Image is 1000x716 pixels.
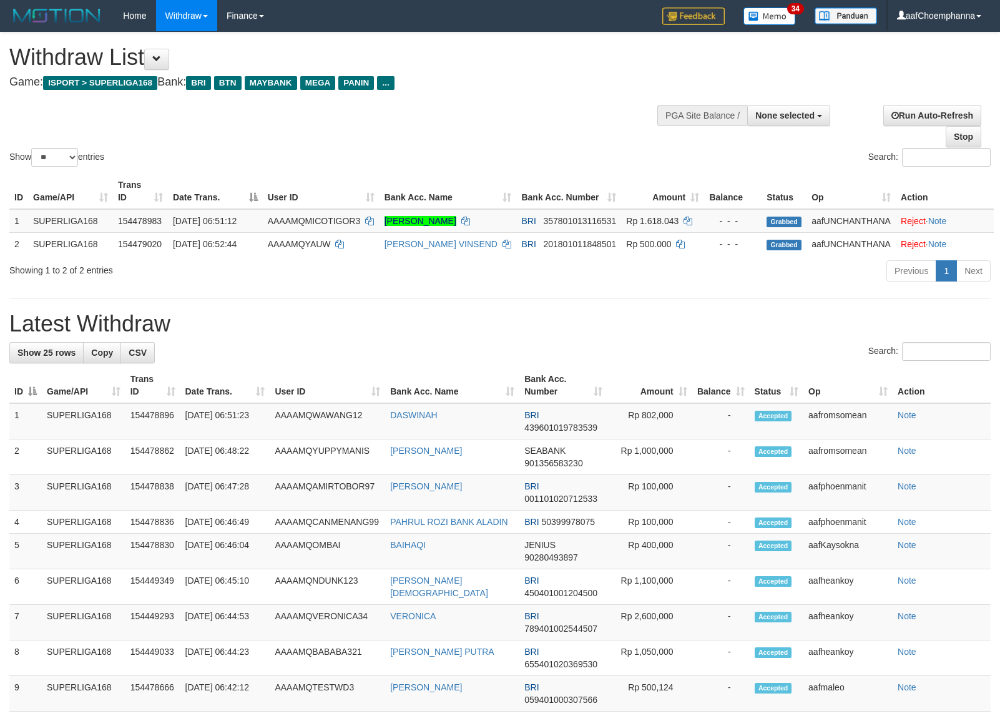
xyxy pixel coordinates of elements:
[524,458,582,468] span: Copy 901356583230 to clipboard
[9,45,654,70] h1: Withdraw List
[9,676,42,712] td: 9
[743,7,796,25] img: Button%20Memo.svg
[9,439,42,475] td: 2
[692,640,750,676] td: -
[9,569,42,605] td: 6
[180,605,270,640] td: [DATE] 06:44:53
[524,611,539,621] span: BRI
[113,174,168,209] th: Trans ID: activate to sort column ascending
[755,411,792,421] span: Accepted
[803,676,893,712] td: aafmaleo
[9,209,28,233] td: 1
[898,517,916,527] a: Note
[896,232,994,255] td: ·
[607,368,692,403] th: Amount: activate to sort column ascending
[755,110,815,120] span: None selected
[755,517,792,528] span: Accepted
[524,481,539,491] span: BRI
[803,605,893,640] td: aafheankoy
[270,368,385,403] th: User ID: activate to sort column ascending
[125,605,180,640] td: 154449293
[893,368,991,403] th: Action
[762,174,806,209] th: Status
[901,216,926,226] a: Reject
[543,216,616,226] span: Copy 357801013116531 to clipboard
[42,534,125,569] td: SUPERLIGA168
[9,475,42,511] td: 3
[300,76,336,90] span: MEGA
[692,676,750,712] td: -
[806,232,896,255] td: aafUNCHANTHANA
[31,148,78,167] select: Showentries
[125,511,180,534] td: 154478836
[524,695,597,705] span: Copy 059401000307566 to clipboard
[180,511,270,534] td: [DATE] 06:46:49
[42,605,125,640] td: SUPERLIGA168
[28,209,113,233] td: SUPERLIGA168
[946,126,981,147] a: Stop
[42,439,125,475] td: SUPERLIGA168
[868,148,991,167] label: Search:
[9,534,42,569] td: 5
[692,569,750,605] td: -
[692,439,750,475] td: -
[28,174,113,209] th: Game/API: activate to sort column ascending
[898,576,916,586] a: Note
[390,517,507,527] a: PAHRUL ROZI BANK ALADIN
[173,239,237,249] span: [DATE] 06:52:44
[42,569,125,605] td: SUPERLIGA168
[9,605,42,640] td: 7
[9,368,42,403] th: ID: activate to sort column descending
[524,494,597,504] span: Copy 001101020712533 to clipboard
[270,439,385,475] td: AAAAMQYUPPYMANIS
[750,368,803,403] th: Status: activate to sort column ascending
[263,174,380,209] th: User ID: activate to sort column ascending
[755,647,792,658] span: Accepted
[9,640,42,676] td: 8
[936,260,957,282] a: 1
[806,174,896,209] th: Op: activate to sort column ascending
[180,534,270,569] td: [DATE] 06:46:04
[898,481,916,491] a: Note
[928,239,947,249] a: Note
[42,368,125,403] th: Game/API: activate to sort column ascending
[607,676,692,712] td: Rp 500,124
[524,682,539,692] span: BRI
[125,640,180,676] td: 154449033
[270,511,385,534] td: AAAAMQCANMENANG99
[803,403,893,439] td: aafromsomean
[390,682,462,692] a: [PERSON_NAME]
[607,511,692,534] td: Rp 100,000
[214,76,242,90] span: BTN
[898,611,916,621] a: Note
[173,216,237,226] span: [DATE] 06:51:12
[91,348,113,358] span: Copy
[270,534,385,569] td: AAAAMQOMBAI
[385,239,498,249] a: [PERSON_NAME] VINSEND
[541,517,595,527] span: Copy 50399978075 to clipboard
[9,403,42,439] td: 1
[180,439,270,475] td: [DATE] 06:48:22
[125,676,180,712] td: 154478666
[168,174,263,209] th: Date Trans.: activate to sort column descending
[898,540,916,550] a: Note
[270,676,385,712] td: AAAAMQTESTWD3
[747,105,830,126] button: None selected
[692,605,750,640] td: -
[245,76,297,90] span: MAYBANK
[896,174,994,209] th: Action
[270,605,385,640] td: AAAAMQVERONICA34
[607,534,692,569] td: Rp 400,000
[125,534,180,569] td: 154478830
[803,640,893,676] td: aafheankoy
[806,209,896,233] td: aafUNCHANTHANA
[657,105,747,126] div: PGA Site Balance /
[787,3,804,14] span: 34
[607,640,692,676] td: Rp 1,050,000
[524,410,539,420] span: BRI
[767,240,801,250] span: Grabbed
[390,481,462,491] a: [PERSON_NAME]
[883,105,981,126] a: Run Auto-Refresh
[803,475,893,511] td: aafphoenmanit
[9,311,991,336] h1: Latest Withdraw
